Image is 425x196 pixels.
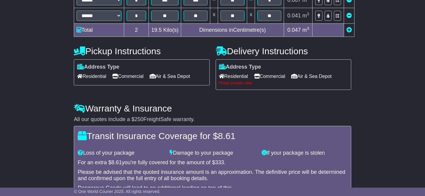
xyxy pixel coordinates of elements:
[210,8,218,23] td: x
[218,131,235,141] span: 8.61
[74,23,124,37] td: Total
[77,64,119,70] label: Address Type
[254,72,285,81] span: Commercial
[287,27,301,33] span: 0.047
[302,13,309,19] span: m
[287,13,301,19] span: 0.041
[78,131,347,141] h4: Transit Insurance Coverage for $
[74,46,209,56] h4: Pickup Instructions
[291,72,332,81] span: Air & Sea Depot
[307,12,309,16] sup: 3
[166,150,258,156] div: Damage to your package
[216,46,351,56] h4: Delivery Instructions
[181,23,284,37] td: Dimensions in Centimetre(s)
[112,72,143,81] span: Commercial
[134,116,143,122] span: 250
[74,116,351,123] div: All our quotes include a $ FreightSafe warranty.
[124,23,149,37] td: 2
[346,27,352,33] a: Add new item
[78,185,347,192] div: Dangerous Goods will lead to an additional loading on top of this.
[74,103,351,113] h4: Warranty & Insurance
[247,8,255,23] td: x
[302,27,309,33] span: m
[151,27,162,33] span: 19.5
[78,169,347,182] div: Please be advised that the quoted insurance amount is an approximation. The definitive price will...
[77,72,106,81] span: Residential
[346,13,352,19] a: Remove this item
[149,23,181,37] td: Kilo(s)
[307,26,309,31] sup: 3
[111,159,122,165] span: 8.61
[219,72,248,81] span: Residential
[75,150,166,156] div: Loss of your package
[219,81,348,85] div: Please provide value
[215,159,224,165] span: 333
[74,189,160,194] span: © One World Courier 2025. All rights reserved.
[78,159,347,166] div: For an extra $ you're fully covered for the amount of $ .
[259,150,350,156] div: If your package is stolen
[150,72,190,81] span: Air & Sea Depot
[219,64,261,70] label: Address Type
